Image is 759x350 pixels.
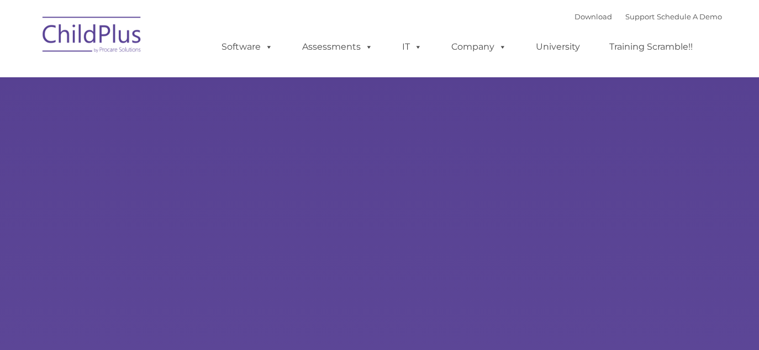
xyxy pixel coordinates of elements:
a: Software [210,36,284,58]
img: ChildPlus by Procare Solutions [37,9,147,64]
a: University [525,36,591,58]
a: IT [391,36,433,58]
a: Company [440,36,518,58]
a: Support [625,12,655,21]
a: Assessments [291,36,384,58]
a: Training Scramble!! [598,36,704,58]
a: Download [574,12,612,21]
a: Schedule A Demo [657,12,722,21]
font: | [574,12,722,21]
